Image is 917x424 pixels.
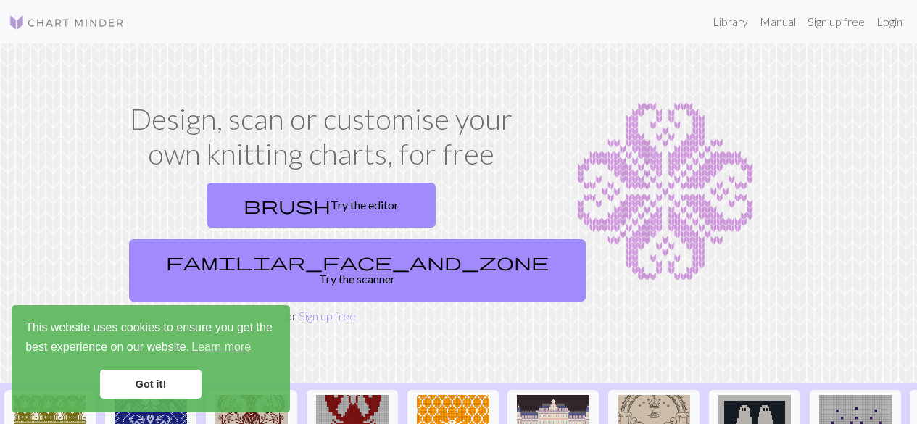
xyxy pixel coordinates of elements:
a: dismiss cookie message [100,370,202,399]
a: learn more about cookies [189,336,253,358]
span: familiar_face_and_zone [166,252,549,272]
a: Try the editor [207,183,436,228]
img: Chart example [536,101,794,283]
span: This website uses cookies to ensure you get the best experience on our website. [25,319,276,358]
a: Sign up free [299,309,356,323]
a: Manual [754,7,802,36]
div: or [123,177,519,325]
a: Sign up free [802,7,871,36]
img: Logo [9,14,125,31]
a: Try the scanner [129,239,586,302]
h1: Design, scan or customise your own knitting charts, for free [123,101,519,171]
div: cookieconsent [12,305,290,412]
a: Library [707,7,754,36]
a: Login [871,7,908,36]
span: brush [244,195,331,215]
